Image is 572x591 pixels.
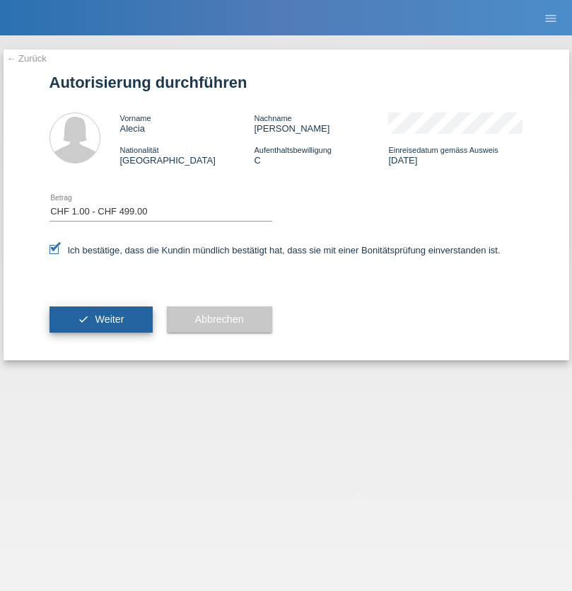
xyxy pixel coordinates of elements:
[254,114,291,122] span: Nachname
[195,314,244,325] span: Abbrechen
[95,314,124,325] span: Weiter
[120,144,255,166] div: [GEOGRAPHIC_DATA]
[254,146,331,154] span: Aufenthaltsbewilligung
[388,144,523,166] div: [DATE]
[49,306,153,333] button: check Weiter
[167,306,272,333] button: Abbrechen
[120,114,151,122] span: Vorname
[49,74,523,91] h1: Autorisierung durchführen
[49,245,501,256] label: Ich bestätige, dass die Kundin mündlich bestätigt hat, dass sie mit einer Bonitätsprüfung einvers...
[254,113,388,134] div: [PERSON_NAME]
[78,314,89,325] i: check
[120,113,255,134] div: Alecia
[254,144,388,166] div: C
[537,13,565,22] a: menu
[544,11,558,25] i: menu
[120,146,159,154] span: Nationalität
[388,146,498,154] span: Einreisedatum gemäss Ausweis
[7,53,47,64] a: ← Zurück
